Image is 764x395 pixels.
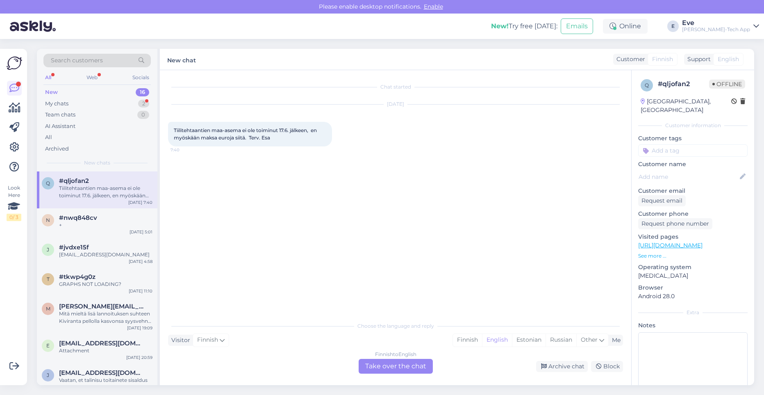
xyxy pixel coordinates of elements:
[43,72,53,83] div: All
[638,283,748,292] p: Browser
[359,359,433,374] div: Take over the chat
[375,351,416,358] div: Finnish to English
[59,340,144,347] span: eianna@gmail.com
[658,79,709,89] div: # qljofan2
[85,72,99,83] div: Web
[638,242,703,249] a: [URL][DOMAIN_NAME]
[45,133,52,142] div: All
[127,325,152,331] div: [DATE] 19:09
[136,88,149,96] div: 16
[128,199,152,205] div: [DATE] 7:40
[638,195,686,206] div: Request email
[709,80,745,89] span: Offline
[45,111,75,119] div: Team chats
[512,334,546,346] div: Estonian
[197,336,218,345] span: Finnish
[59,347,152,354] div: Attachment
[59,273,95,281] span: #tkwp4g0z
[603,19,648,34] div: Online
[638,160,748,169] p: Customer name
[129,288,152,294] div: [DATE] 11:10
[638,321,748,330] p: Notes
[45,100,68,108] div: My chats
[59,303,144,310] span: markus.riitamo@hotmail.com
[7,184,21,221] div: Look Here
[638,144,748,157] input: Add a tag
[174,127,318,141] span: Tiilitehtaantien maa-asema ei ole toiminut 17.6. jälkeen, en myöskään maksa euroja siitä. Terv. Esa
[59,177,89,185] span: #qljofan2
[130,229,152,235] div: [DATE] 5:01
[84,159,110,167] span: New chats
[46,306,50,312] span: m
[638,263,748,272] p: Operating system
[47,247,49,253] span: j
[46,180,50,186] span: q
[45,122,75,130] div: AI Assistant
[652,55,673,64] span: Finnish
[682,20,750,26] div: Eve
[59,310,152,325] div: Mitä mieltä lisä lannoituksen suhteen Kiviranta pellolla kasvonsa syysvehnä todella vahva kasvusto?
[638,210,748,218] p: Customer phone
[638,122,748,129] div: Customer information
[667,21,679,32] div: E
[59,185,152,199] div: Tiilitehtaantien maa-asema ei ole toiminut 17.6. jälkeen, en myöskään maksa euroja siitä. Terv. Esa
[46,217,50,223] span: n
[536,361,588,372] div: Archive chat
[167,54,196,65] label: New chat
[482,334,512,346] div: English
[638,233,748,241] p: Visited pages
[171,147,201,153] span: 7:40
[59,244,89,251] span: #jvdxe15f
[609,336,621,345] div: Me
[59,377,152,391] div: Vaatan, et talinisu toitainete sisaldus on rikas, kuid kättessadavus on rahuldav. Samas on olnud ...
[45,145,69,153] div: Archived
[491,22,509,30] b: New!
[47,372,49,378] span: j
[638,134,748,143] p: Customer tags
[581,336,598,343] span: Other
[168,336,190,345] div: Visitor
[168,322,623,330] div: Choose the language and reply
[138,100,149,108] div: 2
[561,18,593,34] button: Emails
[137,111,149,119] div: 0
[59,369,144,377] span: jaanus.ajaots@gmail.com
[638,309,748,316] div: Extra
[131,72,151,83] div: Socials
[59,221,152,229] div: +
[47,276,50,282] span: t
[645,82,649,88] span: q
[59,214,97,221] span: #nwq848cv
[59,251,152,258] div: [EMAIL_ADDRESS][DOMAIN_NAME]
[639,172,738,181] input: Add name
[638,252,748,260] p: See more ...
[421,3,446,10] span: Enable
[59,281,152,288] div: GRAPHS NOT LOADING?
[546,334,576,346] div: Russian
[613,55,645,64] div: Customer
[491,21,557,31] div: Try free [DATE]:
[126,354,152,361] div: [DATE] 20:59
[638,272,748,280] p: [MEDICAL_DATA]
[7,55,22,71] img: Askly Logo
[45,88,58,96] div: New
[46,342,50,349] span: e
[641,97,731,114] div: [GEOGRAPHIC_DATA], [GEOGRAPHIC_DATA]
[168,100,623,108] div: [DATE]
[7,214,21,221] div: 0 / 3
[51,56,103,65] span: Search customers
[168,83,623,91] div: Chat started
[129,258,152,265] div: [DATE] 4:58
[453,334,482,346] div: Finnish
[718,55,739,64] span: English
[682,20,759,33] a: Eve[PERSON_NAME]-Tech App
[684,55,711,64] div: Support
[638,187,748,195] p: Customer email
[591,361,623,372] div: Block
[638,218,712,229] div: Request phone number
[682,26,750,33] div: [PERSON_NAME]-Tech App
[638,292,748,301] p: Android 28.0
